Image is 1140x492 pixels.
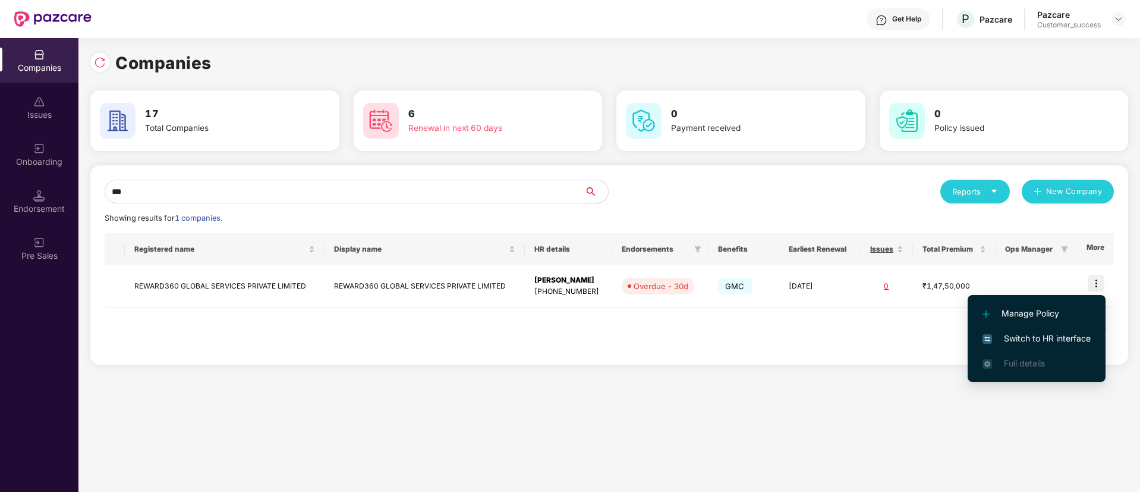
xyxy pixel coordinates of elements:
img: svg+xml;base64,PHN2ZyB4bWxucz0iaHR0cDovL3d3dy53My5vcmcvMjAwMC9zdmciIHdpZHRoPSI2MCIgaGVpZ2h0PSI2MC... [363,103,399,139]
th: Issues [859,233,913,265]
span: plus [1034,187,1041,197]
img: svg+xml;base64,PHN2ZyB4bWxucz0iaHR0cDovL3d3dy53My5vcmcvMjAwMC9zdmciIHdpZHRoPSI2MCIgaGVpZ2h0PSI2MC... [100,103,136,139]
div: Overdue - 30d [634,280,688,292]
th: Earliest Renewal [779,233,859,265]
th: Benefits [708,233,779,265]
span: 1 companies. [175,214,222,223]
div: ₹1,47,50,000 [922,281,985,292]
h3: 0 [671,106,821,122]
span: Ops Manager [1005,245,1056,254]
span: filter [1061,246,1068,253]
div: [PERSON_NAME] [534,275,603,286]
span: Registered name [134,245,307,254]
div: Pazcare [980,14,1012,25]
div: 0 [869,281,903,292]
th: HR details [525,233,613,265]
div: Reports [952,186,998,198]
div: Get Help [892,14,921,24]
img: svg+xml;base64,PHN2ZyBpZD0iUmVsb2FkLTMyeDMyIiB4bWxucz0iaHR0cDovL3d3dy53My5vcmcvMjAwMC9zdmciIHdpZH... [94,57,106,68]
td: REWARD360 GLOBAL SERVICES PRIVATE LIMITED [325,265,525,308]
span: Showing results for [105,214,222,223]
div: Pazcare [1037,9,1101,20]
td: [DATE] [779,265,859,308]
span: filter [1059,242,1070,256]
h3: 17 [145,106,295,122]
h3: 0 [934,106,1084,122]
td: REWARD360 GLOBAL SERVICES PRIVATE LIMITED [125,265,325,308]
span: New Company [1046,186,1103,198]
img: New Pazcare Logo [14,11,92,27]
img: svg+xml;base64,PHN2ZyB4bWxucz0iaHR0cDovL3d3dy53My5vcmcvMjAwMC9zdmciIHdpZHRoPSI2MCIgaGVpZ2h0PSI2MC... [889,103,925,139]
img: svg+xml;base64,PHN2ZyBpZD0iQ29tcGFuaWVzIiB4bWxucz0iaHR0cDovL3d3dy53My5vcmcvMjAwMC9zdmciIHdpZHRoPS... [33,49,45,61]
img: svg+xml;base64,PHN2ZyBpZD0iSXNzdWVzX2Rpc2FibGVkIiB4bWxucz0iaHR0cDovL3d3dy53My5vcmcvMjAwMC9zdmciIH... [33,96,45,108]
th: Registered name [125,233,325,265]
div: Renewal in next 60 days [408,122,558,135]
span: Total Premium [922,245,977,254]
span: search [584,187,608,196]
button: search [584,180,609,203]
th: More [1075,233,1114,265]
span: Manage Policy [982,307,1091,320]
span: Endorsements [622,245,689,254]
div: Total Companies [145,122,295,135]
img: svg+xml;base64,PHN2ZyB4bWxucz0iaHR0cDovL3d3dy53My5vcmcvMjAwMC9zdmciIHdpZHRoPSI2MCIgaGVpZ2h0PSI2MC... [626,103,662,139]
img: icon [1088,275,1104,292]
button: plusNew Company [1022,180,1114,203]
span: caret-down [990,187,998,195]
span: Issues [869,245,895,254]
img: svg+xml;base64,PHN2ZyB3aWR0aD0iMjAiIGhlaWdodD0iMjAiIHZpZXdCb3g9IjAgMCAyMCAyMCIgZmlsbD0ibm9uZSIgeG... [33,143,45,155]
div: Policy issued [934,122,1084,135]
div: [PHONE_NUMBER] [534,286,603,297]
span: GMC [718,278,752,294]
img: svg+xml;base64,PHN2ZyB4bWxucz0iaHR0cDovL3d3dy53My5vcmcvMjAwMC9zdmciIHdpZHRoPSIxNiIgaGVpZ2h0PSIxNi... [982,334,992,344]
img: svg+xml;base64,PHN2ZyB4bWxucz0iaHR0cDovL3d3dy53My5vcmcvMjAwMC9zdmciIHdpZHRoPSIxNi4zNjMiIGhlaWdodD... [982,359,992,369]
h3: 6 [408,106,558,122]
img: svg+xml;base64,PHN2ZyB3aWR0aD0iMjAiIGhlaWdodD0iMjAiIHZpZXdCb3g9IjAgMCAyMCAyMCIgZmlsbD0ibm9uZSIgeG... [33,237,45,249]
img: svg+xml;base64,PHN2ZyB3aWR0aD0iMTQuNSIgaGVpZ2h0PSIxNC41IiB2aWV3Qm94PSIwIDAgMTYgMTYiIGZpbGw9Im5vbm... [33,190,45,202]
h1: Companies [115,50,212,76]
div: Payment received [671,122,821,135]
span: Display name [334,245,506,254]
img: svg+xml;base64,PHN2ZyBpZD0iSGVscC0zMngzMiIgeG1sbnM9Imh0dHA6Ly93d3cudzMub3JnLzIwMDAvc3ZnIiB3aWR0aD... [876,14,887,26]
span: P [962,12,969,26]
span: Switch to HR interface [982,332,1091,345]
img: svg+xml;base64,PHN2ZyBpZD0iRHJvcGRvd24tMzJ4MzIiIHhtbG5zPSJodHRwOi8vd3d3LnczLm9yZy8yMDAwL3N2ZyIgd2... [1114,14,1123,24]
th: Total Premium [913,233,995,265]
span: filter [694,246,701,253]
span: Full details [1004,358,1045,368]
img: svg+xml;base64,PHN2ZyB4bWxucz0iaHR0cDovL3d3dy53My5vcmcvMjAwMC9zdmciIHdpZHRoPSIxMi4yMDEiIGhlaWdodD... [982,311,990,318]
span: filter [692,242,704,256]
div: Customer_success [1037,20,1101,30]
th: Display name [325,233,525,265]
